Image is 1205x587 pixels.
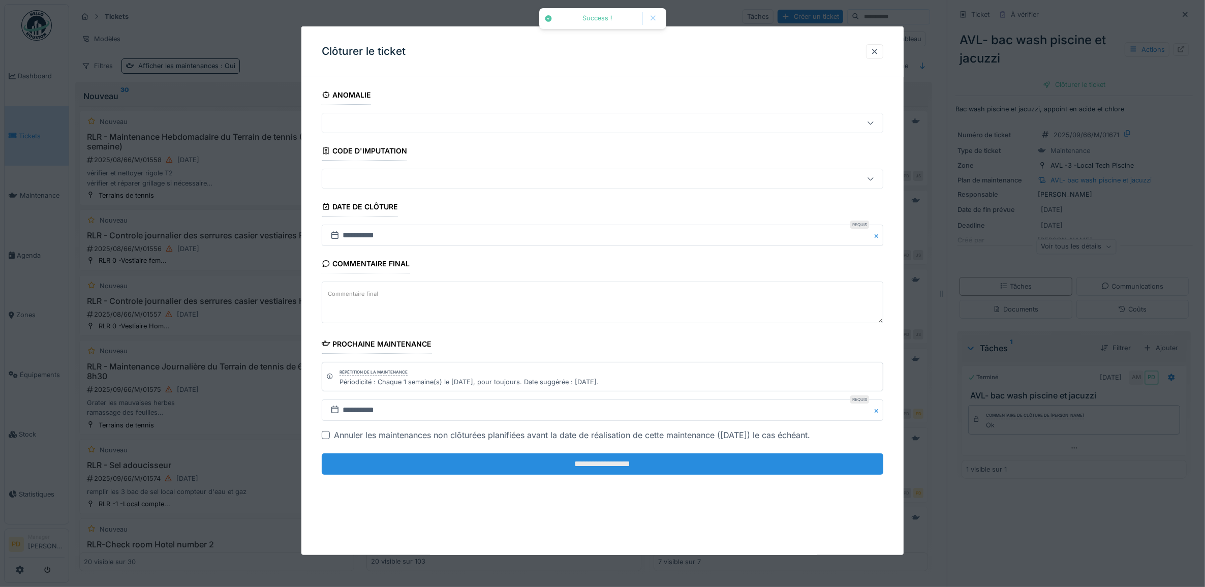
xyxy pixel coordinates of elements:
div: Date de clôture [322,199,398,217]
div: Success ! [558,14,637,23]
h3: Clôturer le ticket [322,45,406,58]
button: Close [872,399,883,421]
div: Périodicité : Chaque 1 semaine(s) le [DATE], pour toujours. Date suggérée : [DATE]. [339,377,599,387]
button: Close [872,225,883,246]
div: Requis [850,221,869,229]
div: Code d'imputation [322,143,408,161]
div: Annuler les maintenances non clôturées planifiées avant la date de réalisation de cette maintenan... [334,429,810,441]
div: Prochaine maintenance [322,336,432,354]
label: Commentaire final [326,288,380,300]
div: Anomalie [322,87,372,105]
div: Requis [850,395,869,404]
div: Répétition de la maintenance [339,369,408,376]
div: Commentaire final [322,256,410,273]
